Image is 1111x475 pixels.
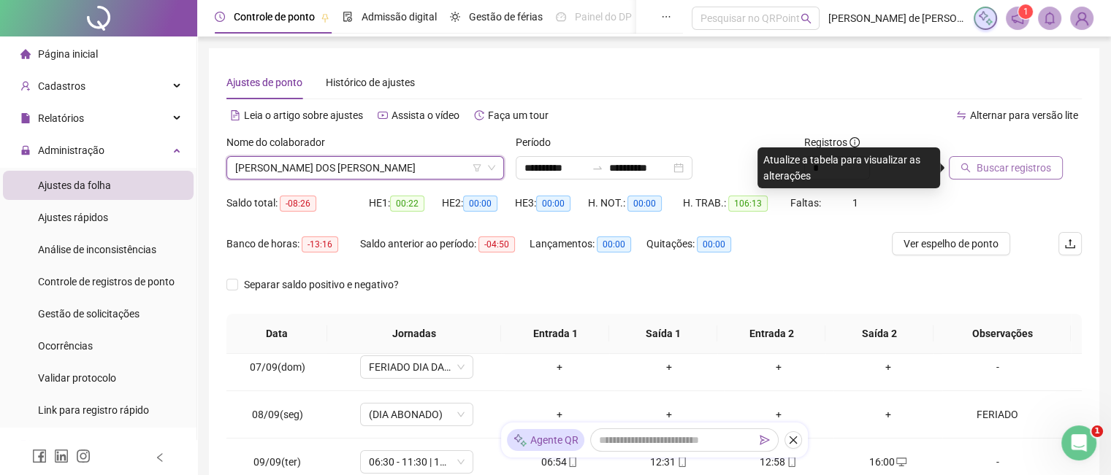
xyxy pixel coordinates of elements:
[326,77,415,88] span: Histórico de ajustes
[1061,425,1096,460] iframe: Intercom live chat
[442,195,515,212] div: HE 2:
[934,314,1071,354] th: Observações
[390,196,424,212] span: 00:22
[369,451,465,473] span: 06:30 - 11:30 | 12:00 - 15:48
[487,163,496,172] span: down
[230,110,240,120] span: file-text
[825,314,934,354] th: Saída 2
[369,195,442,212] div: HE 1:
[38,439,95,451] span: Exportações
[450,12,460,22] span: sun
[536,196,570,212] span: 00:00
[626,359,712,375] div: +
[38,372,116,384] span: Validar protocolo
[949,156,1063,179] button: Buscar registros
[627,196,662,212] span: 00:00
[592,162,603,174] span: to
[253,456,301,468] span: 09/09(ter)
[38,179,111,191] span: Ajustes da folha
[226,134,335,150] label: Nome do colaborador
[609,314,717,354] th: Saída 1
[38,144,104,156] span: Administração
[1043,12,1056,25] span: bell
[38,404,149,416] span: Link para registro rápido
[226,236,360,252] div: Banco de horas:
[20,49,31,59] span: home
[592,162,603,174] span: swap-right
[38,308,140,320] span: Gestão de solicitações
[473,163,481,172] span: filter
[945,325,1059,341] span: Observações
[1023,7,1028,17] span: 1
[556,12,566,22] span: dashboard
[676,457,687,467] span: mobile
[530,236,646,252] div: Lançamentos:
[804,134,860,150] span: Registros
[38,340,93,352] span: Ocorrências
[566,457,578,467] span: mobile
[760,435,770,445] span: send
[954,359,1040,375] div: -
[38,112,84,124] span: Relatórios
[369,403,465,425] span: (DIA ABONADO)
[516,359,603,375] div: +
[392,109,459,121] span: Assista o vídeo
[736,406,822,422] div: +
[977,10,993,26] img: sparkle-icon.fc2bf0ac1784a2077858766a79e2daf3.svg
[32,449,47,463] span: facebook
[155,452,165,463] span: left
[378,110,388,120] span: youtube
[54,449,69,463] span: linkedin
[757,147,940,188] div: Atualize a tabela para visualizar as alterações
[736,454,822,470] div: 12:58
[717,314,825,354] th: Entrada 2
[736,359,822,375] div: +
[697,236,731,252] span: 00:00
[362,11,437,23] span: Admissão digital
[970,109,1078,121] span: Alternar para versão lite
[226,195,369,212] div: Saldo total:
[20,81,31,91] span: user-add
[801,13,812,24] span: search
[244,109,363,121] span: Leia o artigo sobre ajustes
[38,244,156,255] span: Análise de inconsistências
[661,12,671,22] span: ellipsis
[343,12,353,22] span: file-done
[850,137,860,147] span: info-circle
[977,160,1051,176] span: Buscar registros
[728,196,768,212] span: 106:13
[646,236,753,252] div: Quitações:
[1011,12,1024,25] span: notification
[683,195,790,212] div: H. TRAB.:
[516,406,603,422] div: +
[515,195,588,212] div: HE 3:
[250,361,305,373] span: 07/09(dom)
[845,454,931,470] div: 16:00
[488,109,549,121] span: Faça um tour
[513,433,527,448] img: sparkle-icon.fc2bf0ac1784a2077858766a79e2daf3.svg
[904,236,999,252] span: Ver espelho de ponto
[1018,4,1033,19] sup: 1
[38,48,98,60] span: Página inicial
[235,157,495,179] span: EDILENE NUNES DOS SANTOS
[360,236,530,252] div: Saldo anterior ao período:
[474,110,484,120] span: history
[575,11,632,23] span: Painel do DP
[588,195,683,212] div: H. NOT.:
[788,435,798,445] span: close
[845,359,931,375] div: +
[626,406,712,422] div: +
[302,236,338,252] span: -13:16
[1064,238,1076,250] span: upload
[790,197,823,209] span: Faltas:
[507,429,584,451] div: Agente QR
[38,80,85,92] span: Cadastros
[1091,425,1103,437] span: 1
[785,457,797,467] span: mobile
[1071,7,1093,29] img: 89511
[956,110,966,120] span: swap
[626,454,712,470] div: 12:31
[38,212,108,223] span: Ajustes rápidos
[20,145,31,155] span: lock
[895,457,906,467] span: desktop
